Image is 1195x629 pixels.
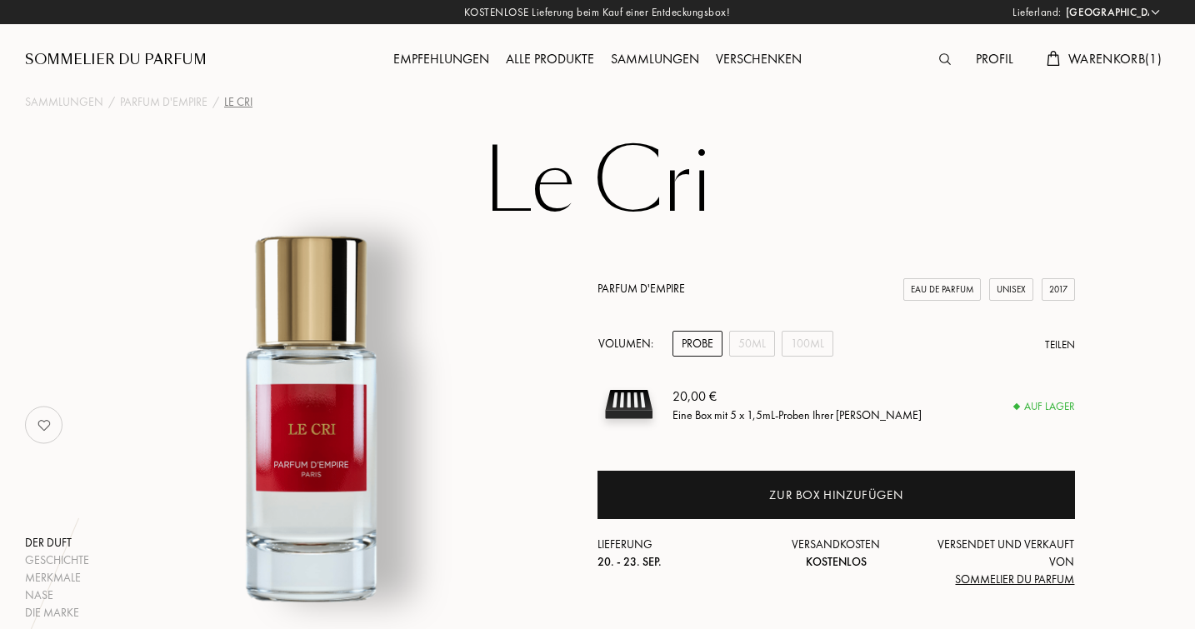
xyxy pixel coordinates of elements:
[120,93,207,111] a: Parfum d'Empire
[967,49,1022,71] div: Profil
[967,50,1022,67] a: Profil
[224,93,252,111] div: Le Cri
[497,49,602,71] div: Alle Produkte
[1014,398,1075,415] div: Auf Lager
[106,212,516,622] img: Le Cri Parfum d'Empire
[1047,51,1060,66] img: cart.svg
[1012,4,1062,21] span: Lieferland:
[602,49,707,71] div: Sammlungen
[1042,278,1075,301] div: 2017
[769,486,902,505] div: Zur Box hinzufügen
[497,50,602,67] a: Alle Produkte
[597,554,662,569] span: 20. - 23. Sep.
[903,278,981,301] div: Eau de Parfum
[385,50,497,67] a: Empfehlungen
[181,137,1014,228] h1: Le Cri
[939,53,951,65] img: search_icn.svg
[672,406,922,423] div: Eine Box mit 5 x 1,5mL-Proben Ihrer [PERSON_NAME]
[597,281,685,296] a: Parfum d'Empire
[989,278,1033,301] div: Unisex
[25,50,207,70] a: Sommelier du Parfum
[729,331,775,357] div: 50mL
[25,534,89,552] div: Der Duft
[806,554,867,569] span: Kostenlos
[597,536,757,571] div: Lieferung
[27,408,61,442] img: no_like_p.png
[672,331,722,357] div: Probe
[602,50,707,67] a: Sammlungen
[25,552,89,569] div: Geschichte
[672,386,922,406] div: 20,00 €
[757,536,916,571] div: Versandkosten
[1045,337,1075,353] div: Teilen
[782,331,833,357] div: 100mL
[25,93,103,111] a: Sammlungen
[25,569,89,587] div: Merkmale
[108,93,115,111] div: /
[385,49,497,71] div: Empfehlungen
[955,572,1074,587] span: Sommelier du Parfum
[707,50,810,67] a: Verschenken
[1068,50,1162,67] span: Warenkorb ( 1 )
[707,49,810,71] div: Verschenken
[212,93,219,111] div: /
[597,331,662,357] div: Volumen:
[597,373,660,436] img: sample box
[916,536,1075,588] div: Versendet und verkauft von
[25,604,89,622] div: Die Marke
[25,587,89,604] div: Nase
